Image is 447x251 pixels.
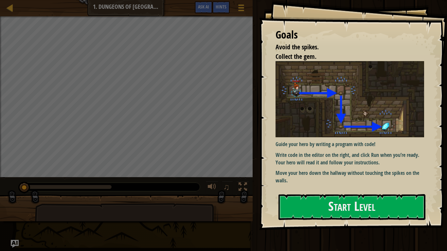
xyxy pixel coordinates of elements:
[276,61,424,137] img: Dungeons of kithgard
[276,52,316,61] span: Collect the gem.
[11,240,19,248] button: Ask AI
[267,52,422,61] li: Collect the gem.
[216,4,226,10] span: Hints
[198,4,209,10] span: Ask AI
[223,182,230,192] span: ♫
[276,141,424,148] p: Guide your hero by writing a program with code!
[276,27,424,42] div: Goals
[236,181,249,194] button: Toggle fullscreen
[276,42,319,51] span: Avoid the spikes.
[233,1,249,17] button: Show game menu
[206,181,219,194] button: Adjust volume
[222,181,233,194] button: ♫
[276,151,424,166] p: Write code in the editor on the right, and click Run when you’re ready. Your hero will read it an...
[267,42,422,52] li: Avoid the spikes.
[276,169,424,184] p: Move your hero down the hallway without touching the spikes on the walls.
[195,1,212,13] button: Ask AI
[278,194,425,220] button: Start Level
